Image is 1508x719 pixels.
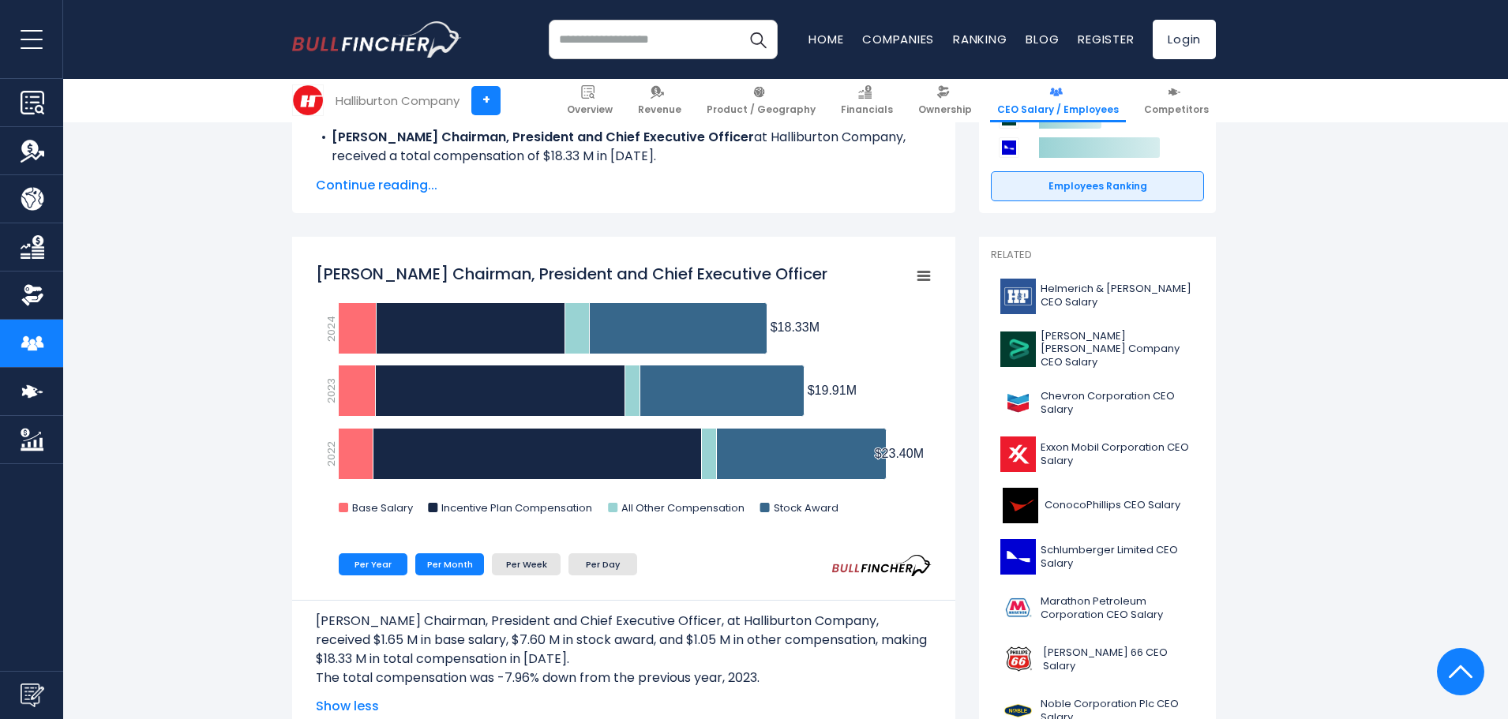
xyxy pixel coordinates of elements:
[336,92,460,110] div: Halliburton Company
[1000,385,1036,421] img: CVX logo
[631,79,688,122] a: Revenue
[1144,103,1209,116] span: Competitors
[1000,642,1038,677] img: PSX logo
[638,103,681,116] span: Revenue
[875,447,924,460] tspan: $23.40M
[1000,436,1036,472] img: XOM logo
[991,433,1204,476] a: Exxon Mobil Corporation CEO Salary
[991,326,1204,374] a: [PERSON_NAME] [PERSON_NAME] Company CEO Salary
[1078,31,1134,47] a: Register
[1000,539,1036,575] img: SLB logo
[700,79,823,122] a: Product / Geography
[316,128,932,166] li: at Halliburton Company, received a total compensation of $18.33 M in [DATE].
[339,553,407,575] li: Per Year
[808,31,843,47] a: Home
[738,20,778,59] button: Search
[1045,499,1180,512] span: ConocoPhillips CEO Salary
[292,21,462,58] a: Go to homepage
[316,263,827,285] tspan: [PERSON_NAME] Chairman, President and Chief Executive Officer
[1041,595,1195,622] span: Marathon Petroleum Corporation CEO Salary
[771,320,820,334] tspan: $18.33M
[471,86,501,115] a: +
[1000,590,1036,626] img: MPC logo
[991,586,1204,630] a: Marathon Petroleum Corporation CEO Salary
[1041,330,1195,370] span: [PERSON_NAME] [PERSON_NAME] Company CEO Salary
[324,378,339,403] text: 2023
[492,553,561,575] li: Per Week
[324,441,339,466] text: 2022
[415,553,484,575] li: Per Month
[862,31,934,47] a: Companies
[1043,646,1195,673] span: [PERSON_NAME] 66 CEO Salary
[991,275,1204,318] a: Helmerich & [PERSON_NAME] CEO Salary
[911,79,979,122] a: Ownership
[991,535,1204,579] a: Schlumberger Limited CEO Salary
[21,283,44,307] img: Ownership
[991,484,1204,527] a: ConocoPhillips CEO Salary
[990,79,1126,122] a: CEO Salary / Employees
[997,103,1119,116] span: CEO Salary / Employees
[567,103,613,116] span: Overview
[316,176,932,195] span: Continue reading...
[1041,283,1195,309] span: Helmerich & [PERSON_NAME] CEO Salary
[560,79,620,122] a: Overview
[293,85,323,115] img: HAL logo
[1041,544,1195,571] span: Schlumberger Limited CEO Salary
[841,103,893,116] span: Financials
[991,249,1204,262] p: Related
[1000,488,1040,523] img: COP logo
[1153,20,1216,59] a: Login
[1041,390,1195,417] span: Chevron Corporation CEO Salary
[834,79,900,122] a: Financials
[568,553,637,575] li: Per Day
[999,137,1019,158] img: Schlumberger Limited competitors logo
[316,255,932,531] svg: Jeffrey A. Miller Chairman, President and Chief Executive Officer
[1041,441,1195,468] span: Exxon Mobil Corporation CEO Salary
[707,103,816,116] span: Product / Geography
[1026,31,1059,47] a: Blog
[918,103,972,116] span: Ownership
[292,21,462,58] img: bullfincher logo
[1000,331,1036,367] img: BKR logo
[316,697,932,716] span: Show less
[808,384,857,397] tspan: $19.91M
[621,500,745,515] text: All Other Compensation
[991,381,1204,425] a: Chevron Corporation CEO Salary
[324,316,339,342] text: 2024
[352,500,414,515] text: Base Salary
[1000,279,1036,314] img: HP logo
[316,612,932,668] p: [PERSON_NAME] Chairman, President and Chief Executive Officer, at Halliburton Company, received $...
[316,668,932,687] p: The total compensation was -7.96% down from the previous year, 2023.
[991,171,1204,201] a: Employees Ranking
[774,500,838,515] text: Stock Award
[441,500,592,515] text: Incentive Plan Compensation
[332,128,754,146] b: [PERSON_NAME] Chairman, President and Chief Executive Officer
[953,31,1007,47] a: Ranking
[991,638,1204,681] a: [PERSON_NAME] 66 CEO Salary
[1137,79,1216,122] a: Competitors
